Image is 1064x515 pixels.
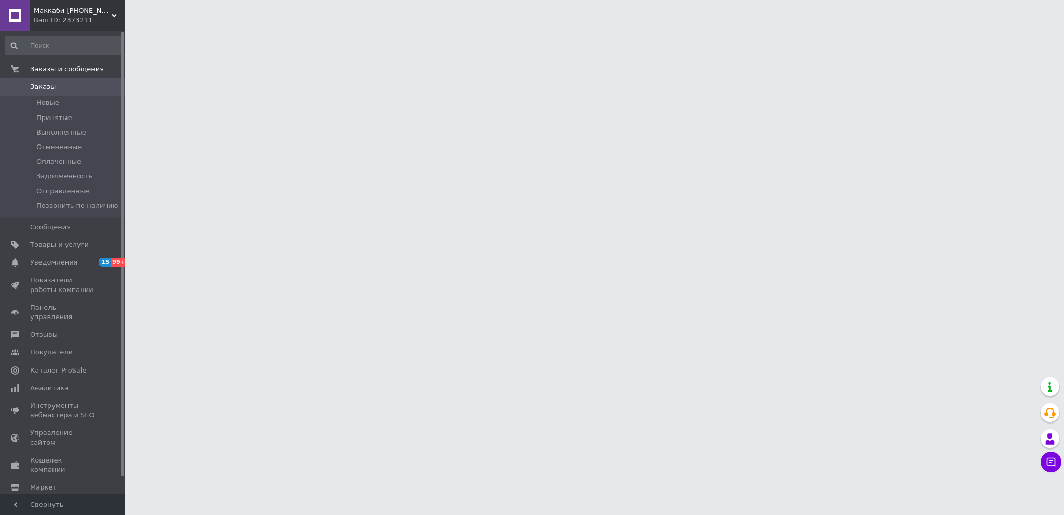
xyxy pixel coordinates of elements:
[30,384,69,393] span: Аналитика
[36,98,59,108] span: Новые
[30,348,73,357] span: Покупатели
[34,16,125,25] div: Ваш ID: 2373211
[34,6,112,16] span: Маккаби +380667150358 +380672796819
[36,187,89,196] span: Отправленные
[30,428,96,447] span: Управление сайтом
[111,258,128,267] span: 99+
[99,258,111,267] span: 15
[36,171,93,181] span: Задолженность
[5,36,123,55] input: Поиск
[1041,452,1061,472] button: Чат с покупателем
[30,456,96,474] span: Кошелек компании
[30,330,58,339] span: Отзывы
[36,157,81,166] span: Оплаченные
[30,240,89,249] span: Товары и услуги
[30,366,86,375] span: Каталог ProSale
[36,128,86,137] span: Выполненные
[30,82,56,91] span: Заказы
[30,275,96,294] span: Показатели работы компании
[36,142,82,152] span: Отмененные
[30,401,96,420] span: Инструменты вебмастера и SEO
[30,258,77,267] span: Уведомления
[30,222,71,232] span: Сообщения
[30,483,57,492] span: Маркет
[30,303,96,322] span: Панель управления
[36,201,118,210] span: Позвонить по наличию
[36,113,72,123] span: Принятые
[30,64,104,74] span: Заказы и сообщения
